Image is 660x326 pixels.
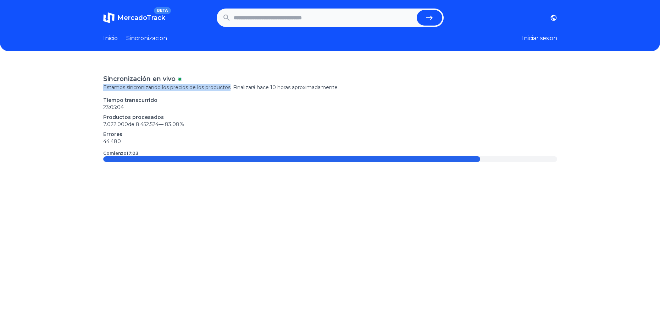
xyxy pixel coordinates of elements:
p: 7.022.000 de 8.452.524 — [103,121,557,128]
span: 83.08 % [165,121,184,127]
a: Sincronizacion [126,34,167,43]
p: 44.480 [103,138,557,145]
a: MercadoTrackBETA [103,12,165,23]
a: Inicio [103,34,118,43]
span: MercadoTrack [117,14,165,22]
img: MercadoTrack [103,12,115,23]
p: Tiempo transcurrido [103,97,557,104]
p: Productos procesados [103,114,557,121]
p: Estamos sincronizando los precios de los productos. Finalizará hace 10 horas aproximadamente. [103,84,557,91]
time: 23:05:04 [103,104,124,110]
p: Sincronización en vivo [103,74,176,84]
span: BETA [154,7,171,14]
p: Comienzo [103,151,138,156]
time: 17:03 [127,151,138,156]
button: Iniciar sesion [522,34,557,43]
p: Errores [103,131,557,138]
